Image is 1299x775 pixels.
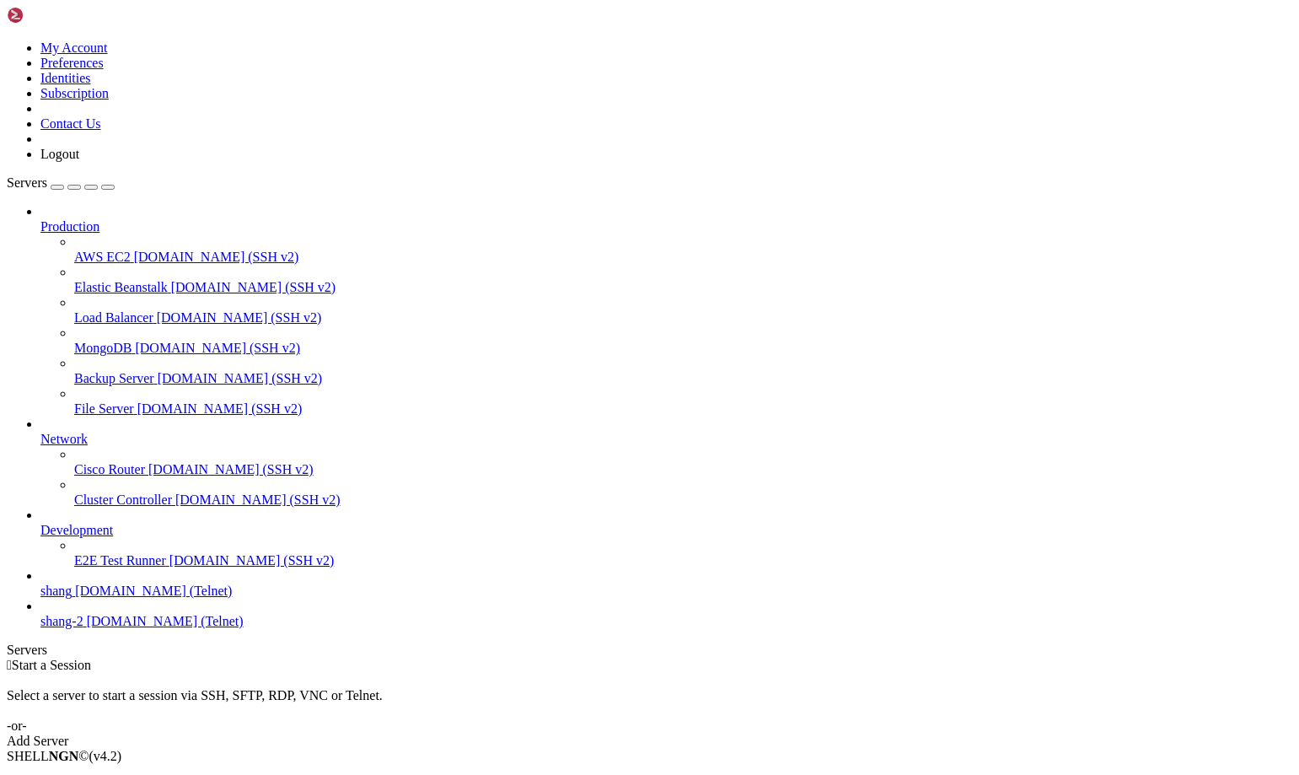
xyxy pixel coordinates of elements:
[74,234,1292,265] li: AWS EC2 [DOMAIN_NAME] (SSH v2)
[74,265,1292,295] li: Elastic Beanstalk [DOMAIN_NAME] (SSH v2)
[7,749,121,763] span: SHELL ©
[40,86,109,100] a: Subscription
[7,673,1292,734] div: Select a server to start a session via SSH, SFTP, RDP, VNC or Telnet. -or-
[40,204,1292,417] li: Production
[40,71,91,85] a: Identities
[12,658,91,672] span: Start a Session
[40,116,101,131] a: Contact Us
[87,614,244,628] span: [DOMAIN_NAME] (Telnet)
[40,523,1292,538] a: Development
[7,175,115,190] a: Servers
[169,553,335,568] span: [DOMAIN_NAME] (SSH v2)
[74,538,1292,568] li: E2E Test Runner [DOMAIN_NAME] (SSH v2)
[74,310,153,325] span: Load Balancer
[74,341,132,355] span: MongoDB
[89,749,122,763] span: 4.2.0
[40,40,108,55] a: My Account
[135,341,300,355] span: [DOMAIN_NAME] (SSH v2)
[7,734,1292,749] div: Add Server
[40,614,1292,629] a: shang-2 [DOMAIN_NAME] (Telnet)
[7,658,12,672] span: 
[7,7,104,24] img: Shellngn
[40,147,79,161] a: Logout
[40,584,72,598] span: shang
[40,432,1292,447] a: Network
[74,326,1292,356] li: MongoDB [DOMAIN_NAME] (SSH v2)
[74,280,168,294] span: Elastic Beanstalk
[40,219,1292,234] a: Production
[74,477,1292,508] li: Cluster Controller [DOMAIN_NAME] (SSH v2)
[40,599,1292,629] li: shang-2 [DOMAIN_NAME] (Telnet)
[74,492,1292,508] a: Cluster Controller [DOMAIN_NAME] (SSH v2)
[7,175,47,190] span: Servers
[40,568,1292,599] li: shang [DOMAIN_NAME] (Telnet)
[74,462,145,476] span: Cisco Router
[74,250,131,264] span: AWS EC2
[74,447,1292,477] li: Cisco Router [DOMAIN_NAME] (SSH v2)
[74,492,172,507] span: Cluster Controller
[74,356,1292,386] li: Backup Server [DOMAIN_NAME] (SSH v2)
[134,250,299,264] span: [DOMAIN_NAME] (SSH v2)
[40,584,1292,599] a: shang [DOMAIN_NAME] (Telnet)
[74,401,134,416] span: File Server
[40,56,104,70] a: Preferences
[74,250,1292,265] a: AWS EC2 [DOMAIN_NAME] (SSH v2)
[49,749,79,763] b: NGN
[40,508,1292,568] li: Development
[74,371,1292,386] a: Backup Server [DOMAIN_NAME] (SSH v2)
[74,553,1292,568] a: E2E Test Runner [DOMAIN_NAME] (SSH v2)
[148,462,314,476] span: [DOMAIN_NAME] (SSH v2)
[137,401,303,416] span: [DOMAIN_NAME] (SSH v2)
[74,401,1292,417] a: File Server [DOMAIN_NAME] (SSH v2)
[40,432,88,446] span: Network
[40,417,1292,508] li: Network
[75,584,232,598] span: [DOMAIN_NAME] (Telnet)
[157,310,322,325] span: [DOMAIN_NAME] (SSH v2)
[7,643,1292,658] div: Servers
[40,523,113,537] span: Development
[74,295,1292,326] li: Load Balancer [DOMAIN_NAME] (SSH v2)
[74,310,1292,326] a: Load Balancer [DOMAIN_NAME] (SSH v2)
[74,462,1292,477] a: Cisco Router [DOMAIN_NAME] (SSH v2)
[171,280,336,294] span: [DOMAIN_NAME] (SSH v2)
[74,341,1292,356] a: MongoDB [DOMAIN_NAME] (SSH v2)
[74,280,1292,295] a: Elastic Beanstalk [DOMAIN_NAME] (SSH v2)
[158,371,323,385] span: [DOMAIN_NAME] (SSH v2)
[40,219,99,234] span: Production
[175,492,341,507] span: [DOMAIN_NAME] (SSH v2)
[74,386,1292,417] li: File Server [DOMAIN_NAME] (SSH v2)
[40,614,83,628] span: shang-2
[74,371,154,385] span: Backup Server
[74,553,166,568] span: E2E Test Runner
